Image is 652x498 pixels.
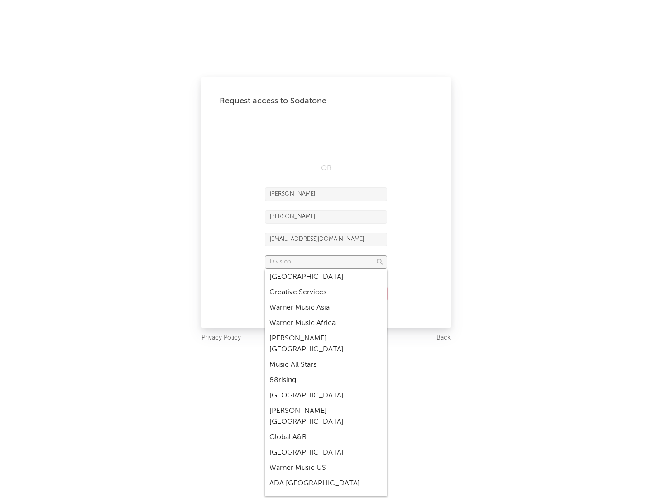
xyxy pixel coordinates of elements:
[220,96,432,106] div: Request access to Sodatone
[265,300,387,316] div: Warner Music Asia
[265,476,387,491] div: ADA [GEOGRAPHIC_DATA]
[265,445,387,460] div: [GEOGRAPHIC_DATA]
[265,430,387,445] div: Global A&R
[265,331,387,357] div: [PERSON_NAME] [GEOGRAPHIC_DATA]
[265,210,387,224] input: Last Name
[265,403,387,430] div: [PERSON_NAME] [GEOGRAPHIC_DATA]
[265,163,387,174] div: OR
[265,373,387,388] div: 88rising
[265,460,387,476] div: Warner Music US
[265,269,387,285] div: [GEOGRAPHIC_DATA]
[436,332,451,344] a: Back
[265,187,387,201] input: First Name
[265,357,387,373] div: Music All Stars
[265,285,387,300] div: Creative Services
[265,316,387,331] div: Warner Music Africa
[265,388,387,403] div: [GEOGRAPHIC_DATA]
[201,332,241,344] a: Privacy Policy
[265,233,387,246] input: Email
[265,255,387,269] input: Division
